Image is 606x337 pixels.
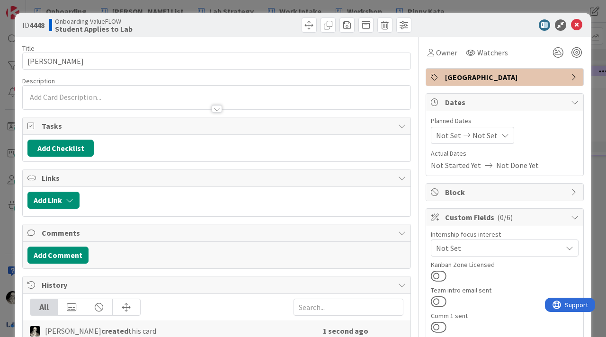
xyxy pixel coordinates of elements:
[55,18,133,25] span: Onboarding ValueFLOW
[477,47,508,58] span: Watchers
[27,140,94,157] button: Add Checklist
[436,242,562,254] span: Not Set
[101,326,128,336] b: created
[55,25,133,33] b: Student Applies to Lab
[294,299,403,316] input: Search...
[431,287,579,293] div: Team intro email sent
[30,299,58,315] div: All
[27,192,80,209] button: Add Link
[431,116,579,126] span: Planned Dates
[22,77,55,85] span: Description
[496,160,539,171] span: Not Done Yet
[431,149,579,159] span: Actual Dates
[431,160,481,171] span: Not Started Yet
[431,312,579,319] div: Comm 1 sent
[22,44,35,53] label: Title
[30,326,40,337] img: WS
[431,261,579,268] div: Kanban Zone Licensed
[431,231,579,238] div: Internship focus interest
[472,130,498,141] span: Not Set
[445,71,566,83] span: [GEOGRAPHIC_DATA]
[445,186,566,198] span: Block
[29,20,45,30] b: 4448
[42,227,393,239] span: Comments
[20,1,43,13] span: Support
[436,130,461,141] span: Not Set
[42,120,393,132] span: Tasks
[27,247,89,264] button: Add Comment
[445,212,566,223] span: Custom Fields
[22,19,45,31] span: ID
[436,47,457,58] span: Owner
[22,53,411,70] input: type card name here...
[323,326,368,336] b: 1 second ago
[42,172,393,184] span: Links
[45,325,156,337] span: [PERSON_NAME] this card
[497,213,513,222] span: ( 0/6 )
[42,279,393,291] span: History
[445,97,566,108] span: Dates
